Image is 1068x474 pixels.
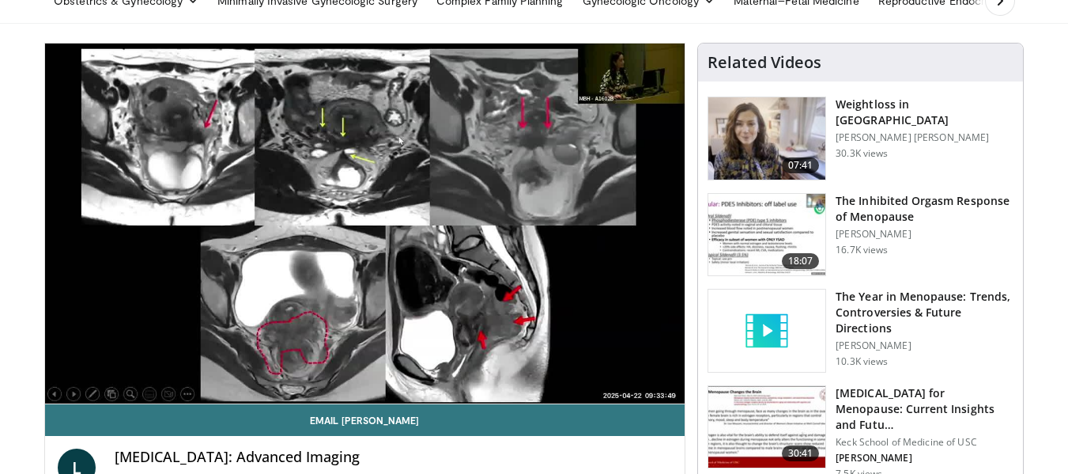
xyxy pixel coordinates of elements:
h4: Related Videos [708,53,821,72]
p: Keck School of Medicine of USC [836,436,1013,449]
h3: The Year in Menopause: Trends, Controversies & Future Directions [836,289,1013,336]
a: 18:07 The Inhibited Orgasm Response of Menopause [PERSON_NAME] 16.7K views [708,193,1013,277]
span: 30:41 [782,446,820,461]
video-js: Video Player [45,44,685,404]
img: 283c0f17-5e2d-42ba-a87c-168d447cdba4.150x105_q85_crop-smart_upscale.jpg [708,194,825,276]
p: 30.3K views [836,147,888,160]
img: 47271b8a-94f4-49c8-b914-2a3d3af03a9e.150x105_q85_crop-smart_upscale.jpg [708,386,825,468]
a: The Year in Menopause: Trends, Controversies & Future Directions [PERSON_NAME] 10.3K views [708,289,1013,373]
h4: [MEDICAL_DATA]: Advanced Imaging [115,449,673,466]
p: 16.7K views [836,244,888,256]
span: 18:07 [782,253,820,269]
h3: [MEDICAL_DATA] for Menopause: Current Insights and Futu… [836,385,1013,433]
p: [PERSON_NAME] [836,339,1013,352]
a: 07:41 Weightloss in [GEOGRAPHIC_DATA] [PERSON_NAME] [PERSON_NAME] 30.3K views [708,97,1013,180]
a: Email [PERSON_NAME] [45,404,685,436]
h3: Weightloss in [GEOGRAPHIC_DATA] [836,97,1013,128]
img: video_placeholder_short.svg [708,290,825,372]
p: 10.3K views [836,355,888,368]
img: 9983fed1-7565-45be-8934-aef1103ce6e2.150x105_q85_crop-smart_upscale.jpg [708,97,825,180]
span: 07:41 [782,157,820,173]
p: [PERSON_NAME] [836,452,1013,465]
p: [PERSON_NAME] [836,228,1013,241]
p: [PERSON_NAME] [PERSON_NAME] [836,131,1013,144]
h3: The Inhibited Orgasm Response of Menopause [836,193,1013,225]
